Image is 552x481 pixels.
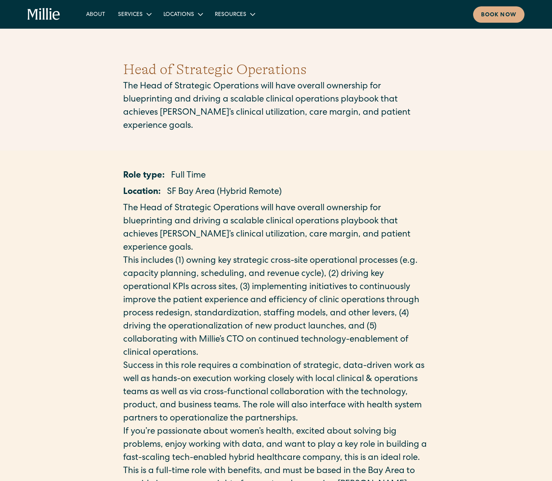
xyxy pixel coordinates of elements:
a: Book now [473,6,524,23]
p: Location: [123,186,161,199]
div: Book now [481,11,517,20]
p: The Head of Strategic Operations will have overall ownership for blueprinting and driving a scala... [123,202,429,255]
p: This includes (1) owning key strategic cross-site operational processes (e.g. capacity planning, ... [123,255,429,360]
p: Full Time [171,170,206,183]
div: Services [112,8,157,21]
a: About [80,8,112,21]
p: The Head of Strategic Operations will have overall ownership for blueprinting and driving a scala... [123,80,429,133]
div: Locations [157,8,208,21]
div: Services [118,11,143,19]
p: If you’re passionate about women’s health, excited about solving big problems, enjoy working with... [123,426,429,465]
p: Success in this role requires a combination of strategic, data-driven work as well as hands-on ex... [123,360,429,426]
div: Resources [215,11,246,19]
p: Role type: [123,170,165,183]
h1: Head of Strategic Operations [123,59,429,80]
p: SF Bay Area (Hybrid Remote) [167,186,282,199]
a: home [28,8,60,21]
div: Locations [163,11,194,19]
div: Resources [208,8,261,21]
